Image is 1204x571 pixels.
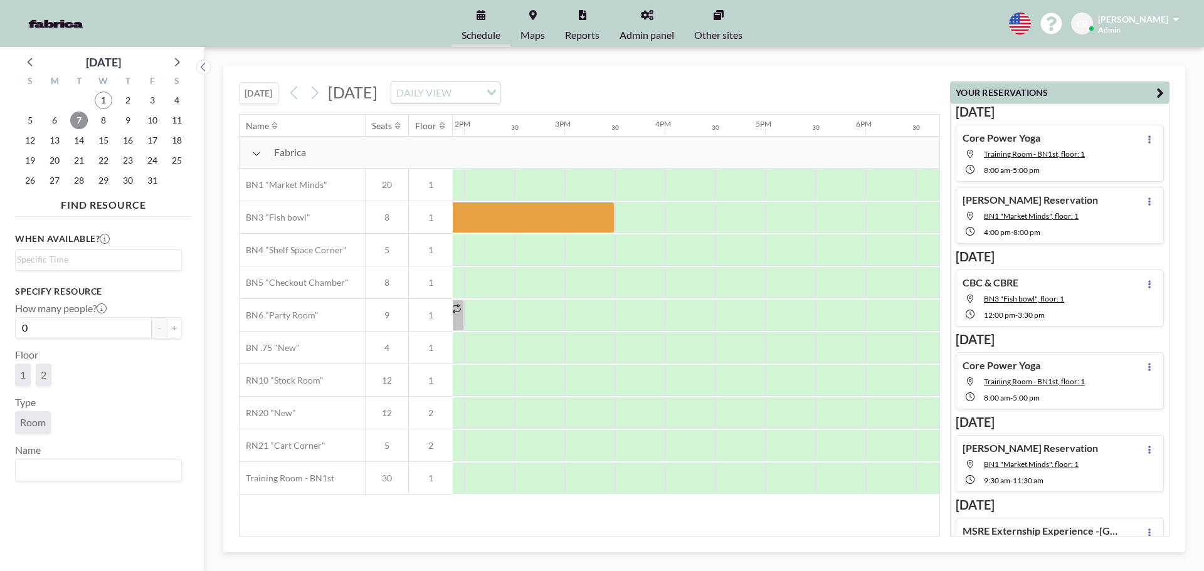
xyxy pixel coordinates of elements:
[394,85,454,101] span: DAILY VIEW
[520,30,545,40] span: Maps
[70,112,88,129] span: Tuesday, October 7, 2025
[46,112,63,129] span: Monday, October 6, 2025
[950,81,1170,103] button: YOUR RESERVATIONS
[119,92,137,109] span: Thursday, October 2, 2025
[1011,228,1013,237] span: -
[16,459,181,481] div: Search for option
[912,123,920,132] div: 30
[15,302,107,315] label: How many people?
[67,74,92,90] div: T
[956,332,1164,347] h3: [DATE]
[86,53,121,71] div: [DATE]
[812,123,820,132] div: 30
[366,473,408,484] span: 30
[409,440,453,451] span: 2
[956,414,1164,430] h3: [DATE]
[565,30,599,40] span: Reports
[240,473,334,484] span: Training Room - BN1st
[366,375,408,386] span: 12
[694,30,742,40] span: Other sites
[555,119,571,128] div: 3PM
[246,120,269,132] div: Name
[20,416,46,428] span: Room
[655,119,671,128] div: 4PM
[46,132,63,149] span: Monday, October 13, 2025
[168,152,186,169] span: Saturday, October 25, 2025
[70,152,88,169] span: Tuesday, October 21, 2025
[144,112,161,129] span: Friday, October 10, 2025
[856,119,872,128] div: 6PM
[1098,25,1121,34] span: Admin
[1013,165,1040,175] span: 5:00 PM
[963,442,1098,454] h4: [PERSON_NAME] Reservation
[984,294,1064,303] span: BN3 "Fish bowl", floor: 1
[1077,18,1088,29] span: CB
[43,74,67,90] div: M
[240,179,327,191] span: BN1 "Market Minds"
[15,444,41,456] label: Name
[144,172,161,189] span: Friday, October 31, 2025
[620,30,674,40] span: Admin panel
[46,172,63,189] span: Monday, October 27, 2025
[409,277,453,288] span: 1
[366,179,408,191] span: 20
[140,74,164,90] div: F
[984,149,1085,159] span: Training Room - BN1st, floor: 1
[17,253,174,266] input: Search for option
[15,286,182,297] h3: Specify resource
[963,276,1018,289] h4: CBC & CBRE
[366,440,408,451] span: 5
[119,112,137,129] span: Thursday, October 9, 2025
[15,194,192,211] h4: FIND RESOURCE
[963,132,1040,144] h4: Core Power Yoga
[46,152,63,169] span: Monday, October 20, 2025
[1013,393,1040,402] span: 5:00 PM
[95,172,112,189] span: Wednesday, October 29, 2025
[1010,476,1013,485] span: -
[1010,165,1013,175] span: -
[144,92,161,109] span: Friday, October 3, 2025
[20,11,92,36] img: organization-logo
[15,348,38,361] label: Floor
[144,152,161,169] span: Friday, October 24, 2025
[409,310,453,321] span: 1
[984,476,1010,485] span: 9:30 AM
[240,342,300,354] span: BN .75 "New"
[366,277,408,288] span: 8
[956,497,1164,513] h3: [DATE]
[712,123,719,132] div: 30
[1013,476,1043,485] span: 11:30 AM
[95,152,112,169] span: Wednesday, October 22, 2025
[611,123,619,132] div: 30
[366,407,408,419] span: 12
[409,244,453,256] span: 1
[95,132,112,149] span: Wednesday, October 15, 2025
[366,244,408,256] span: 5
[366,212,408,223] span: 8
[18,74,43,90] div: S
[240,244,347,256] span: BN4 "Shelf Space Corner"
[240,277,349,288] span: BN5 "Checkout Chamber"
[391,82,500,103] div: Search for option
[152,317,167,338] button: -
[984,165,1010,175] span: 8:00 AM
[95,92,112,109] span: Wednesday, October 1, 2025
[240,310,319,321] span: BN6 "Party Room"
[366,310,408,321] span: 9
[115,74,140,90] div: T
[16,250,181,269] div: Search for option
[409,342,453,354] span: 1
[1018,310,1045,320] span: 3:30 PM
[168,132,186,149] span: Saturday, October 18, 2025
[409,407,453,419] span: 2
[21,112,39,129] span: Sunday, October 5, 2025
[95,112,112,129] span: Wednesday, October 8, 2025
[409,212,453,223] span: 1
[240,440,325,451] span: RN21 "Cart Corner"
[984,393,1010,402] span: 8:00 AM
[240,407,296,419] span: RN20 "New"
[956,249,1164,265] h3: [DATE]
[168,112,186,129] span: Saturday, October 11, 2025
[239,82,278,104] button: [DATE]
[168,92,186,109] span: Saturday, October 4, 2025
